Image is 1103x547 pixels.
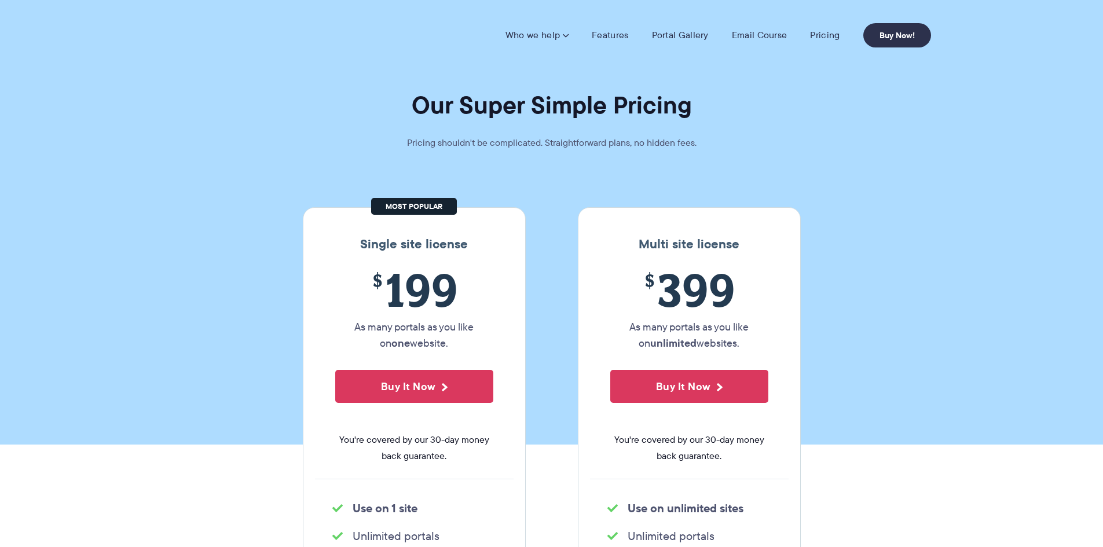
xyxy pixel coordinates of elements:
[335,370,493,403] button: Buy It Now
[610,432,768,464] span: You're covered by our 30-day money back guarantee.
[590,237,789,252] h3: Multi site license
[315,237,514,252] h3: Single site license
[610,263,768,316] span: 399
[610,370,768,403] button: Buy It Now
[628,500,743,517] strong: Use on unlimited sites
[335,319,493,351] p: As many portals as you like on website.
[335,432,493,464] span: You're covered by our 30-day money back guarantee.
[607,528,771,544] li: Unlimited portals
[378,135,725,151] p: Pricing shouldn't be complicated. Straightforward plans, no hidden fees.
[732,30,787,41] a: Email Course
[610,319,768,351] p: As many portals as you like on websites.
[505,30,569,41] a: Who we help
[353,500,417,517] strong: Use on 1 site
[810,30,840,41] a: Pricing
[592,30,628,41] a: Features
[863,23,931,47] a: Buy Now!
[332,528,496,544] li: Unlimited portals
[391,335,410,351] strong: one
[335,263,493,316] span: 199
[652,30,709,41] a: Portal Gallery
[650,335,697,351] strong: unlimited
